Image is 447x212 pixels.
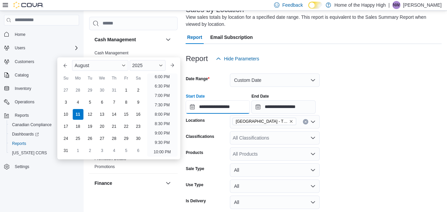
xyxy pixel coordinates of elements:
div: day-30 [133,133,144,144]
span: Catalog [12,71,79,79]
span: Hide Parameters [224,55,259,62]
div: Discounts & Promotions [89,147,178,173]
div: day-18 [73,121,83,132]
button: Operations [12,98,37,106]
label: Products [186,150,203,155]
div: day-4 [109,145,120,156]
span: Inventory [15,86,31,91]
li: 7:30 PM [152,101,173,109]
button: Next month [167,60,178,71]
label: Is Delivery [186,198,206,204]
span: Home [15,32,25,37]
label: Sale Type [186,166,204,171]
h3: Cash Management [94,36,136,43]
div: day-30 [97,85,108,96]
label: Classifications [186,134,214,139]
div: Mo [73,73,83,84]
nav: Complex example [4,27,79,189]
div: day-27 [61,85,71,96]
button: Open list of options [310,135,316,141]
div: day-6 [133,145,144,156]
div: Button. Open the year selector. 2025 is currently selected. [130,60,166,71]
label: Use Type [186,182,203,188]
div: day-31 [109,85,120,96]
a: Reports [9,140,29,148]
div: Natasha Walsh [392,1,400,9]
button: Users [1,43,82,53]
a: Promotions [94,164,115,169]
span: 2025 [132,63,143,68]
div: day-8 [121,97,132,108]
div: day-17 [61,121,71,132]
div: day-27 [97,133,108,144]
div: day-15 [121,109,132,120]
div: Fr [121,73,132,84]
span: Users [15,45,25,51]
button: Catalog [1,70,82,80]
button: Catalog [12,71,31,79]
div: day-16 [133,109,144,120]
button: Finance [94,180,163,187]
span: Dashboards [12,131,39,137]
div: day-9 [133,97,144,108]
button: All [230,163,320,177]
span: Operations [12,98,79,106]
div: Tu [85,73,95,84]
button: Inventory [12,85,34,93]
span: Settings [15,164,29,169]
span: [US_STATE] CCRS [12,150,47,156]
span: Users [12,44,79,52]
label: Date Range [186,76,209,82]
span: Canadian Compliance [9,121,79,129]
div: day-13 [97,109,108,120]
span: Reports [15,113,29,118]
a: Canadian Compliance [9,121,54,129]
span: Report [187,31,202,44]
button: All [230,196,320,209]
li: 9:00 PM [152,129,173,137]
button: Home [1,30,82,39]
div: day-14 [109,109,120,120]
span: Inventory [12,85,79,93]
div: Cash Management [89,49,178,68]
span: Feedback [282,2,303,8]
div: day-2 [133,85,144,96]
div: day-7 [109,97,120,108]
div: day-28 [73,85,83,96]
a: Dashboards [7,129,82,139]
h3: Report [186,55,208,63]
div: day-26 [85,133,95,144]
span: Settings [12,162,79,171]
div: day-3 [97,145,108,156]
label: Locations [186,118,205,123]
button: Inventory [1,84,82,93]
button: Cash Management [164,36,172,44]
span: Email Subscription [210,31,253,44]
button: Previous Month [60,60,71,71]
a: Customers [12,58,37,66]
span: Operations [15,99,35,105]
div: day-11 [73,109,83,120]
div: day-1 [121,85,132,96]
div: day-28 [109,133,120,144]
button: Users [12,44,28,52]
p: Home of the Happy High [334,1,386,9]
button: Reports [12,111,31,119]
div: day-1 [73,145,83,156]
span: Customers [12,57,79,66]
ul: Time [147,73,178,157]
div: day-6 [97,97,108,108]
button: Operations [1,97,82,107]
span: Customers [15,59,34,64]
div: Button. Open the month selector. August is currently selected. [72,60,128,71]
button: Reports [1,111,82,120]
img: Cova [13,2,44,8]
div: day-12 [85,109,95,120]
span: Dashboards [9,130,79,138]
li: 6:00 PM [152,73,173,81]
div: day-5 [121,145,132,156]
button: Open list of options [310,151,316,157]
label: Start Date [186,94,205,99]
div: day-25 [73,133,83,144]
